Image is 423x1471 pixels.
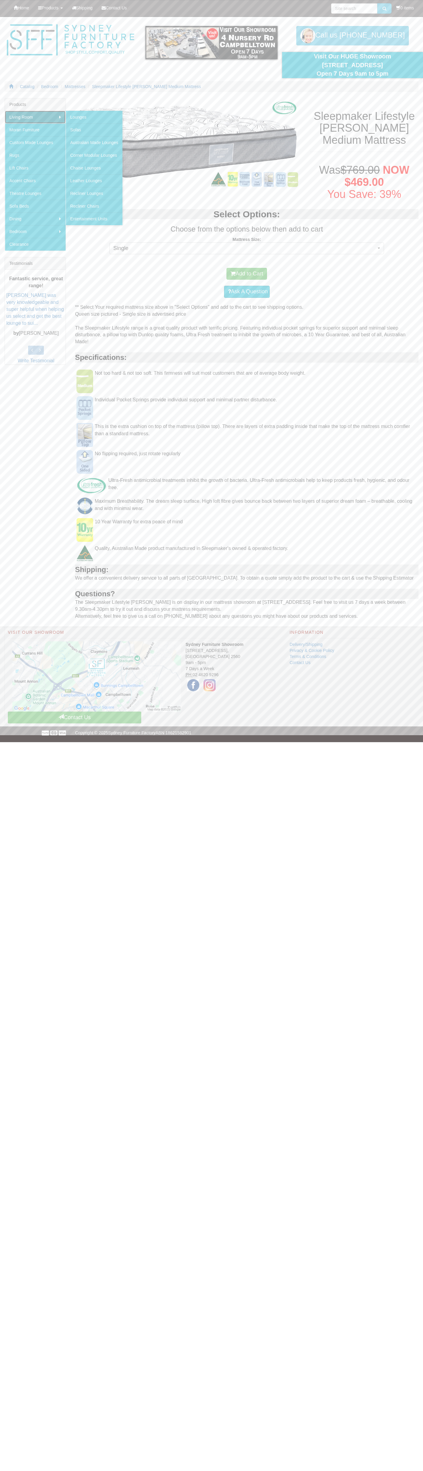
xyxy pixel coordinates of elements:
[310,164,418,200] h1: Was
[5,257,66,270] div: Testimonials
[5,123,66,136] a: Moran Furniture
[233,237,261,242] strong: Mattress Size:
[66,200,122,212] a: Recliner Chairs
[327,188,401,200] font: You Save: 39%
[13,330,19,335] b: by
[76,423,93,447] img: Pillow Top
[75,225,418,233] h3: Choose from the options below then add to cart
[76,518,93,542] img: 10 Year Warranty
[34,0,67,15] a: Products
[18,358,54,363] a: Write Testimonial
[186,678,201,693] img: Facebook
[113,245,376,252] span: Single
[76,477,107,495] img: Ultra Fresh
[76,396,93,420] img: Pocket Springs
[6,330,66,337] p: [PERSON_NAME]
[75,589,418,599] div: Questions?
[76,450,93,474] img: One Sided
[5,23,136,57] img: Sydney Furniture Factory
[5,187,66,200] a: Theatre Lounges
[106,5,127,10] span: Contact Us
[226,268,267,280] button: Add to Cart
[76,545,93,561] img: Australian Made
[5,136,66,149] a: Custom Made Lounges
[76,370,93,393] img: Medium Firmness
[75,370,418,383] div: Not too hard & not too soft. This firmness will suit most customers that are of average body weight.
[75,564,418,575] div: Shipping:
[65,84,85,89] a: Mattresses
[290,642,323,647] a: Delivery/Shipping
[66,111,122,123] a: Lounges
[5,149,66,162] a: Rugs
[41,84,58,89] a: Bedroom
[66,123,122,136] a: Sofas
[5,238,66,251] a: Clearance
[331,3,377,14] input: Site search
[310,110,418,146] h1: Sleepmaker Lifestyle [PERSON_NAME] Medium Mattress
[75,518,418,531] div: 10 Year Warranty for extra peace of mind
[5,162,66,174] a: Lift Chairs
[109,242,384,255] button: Single
[75,396,418,410] div: Individual Pocket Springs provide individual support and minimal partner disturbance.
[66,136,122,149] a: Australian Made Lounges
[8,712,141,723] a: Contact Us
[75,545,418,558] div: Quality, Australian Made product manufactured in Sleepmaker's owned & operated factory.
[75,450,418,463] div: No flipping required, just rotate regularly
[5,98,66,111] div: Products
[8,630,275,638] h2: Visit Our Showroom
[75,423,418,443] div: This is the extra cushion on top of the mattress (pillow top). There are layers of extra padding ...
[5,111,66,123] a: Living Room
[75,498,418,518] div: Maximum Breathability. The dream sleep surface. High loft fibre gives bounce back between two lay...
[213,209,280,219] b: Select Options:
[75,352,418,363] div: Specifications:
[5,212,66,225] a: Dining
[66,162,122,174] a: Chaise Lounges
[66,149,122,162] a: Corner Modular Lounges
[202,678,217,693] img: Instagram
[76,5,93,10] span: Shipping
[290,648,334,653] a: Privacy & Cookie Policy
[145,26,277,59] img: showroom.gif
[6,293,64,325] a: [PERSON_NAME] was very knowledgeable and super helpful when helping us select and get the best lo...
[287,52,418,78] div: Visit Our HUGE Showroom [STREET_ADDRESS] Open 7 Days 9am to 5pm
[66,187,122,200] a: Recliner Lounges
[5,174,66,187] a: Accent Chairs
[66,212,122,225] a: Entertainment Units
[186,672,193,677] abbr: Phone
[224,286,270,298] a: Ask A Question
[92,84,201,89] a: Sleepmaker Lifestyle [PERSON_NAME] Medium Mattress
[9,0,34,15] a: Home
[9,276,63,288] b: Fantastic service, great range!
[340,164,380,176] del: $769.00
[290,660,311,665] a: Contact Us
[290,630,380,638] h2: Information
[20,84,34,89] a: Catalog
[18,5,29,10] span: Home
[5,225,66,238] a: Bedroom
[396,5,414,11] li: 0 items
[75,477,418,497] div: Ultra-Fresh antimicrobial treatments inhibit the growth of bacteria. Ultra-Fresh antimicrobials h...
[290,654,326,659] a: Terms & Conditions
[66,174,122,187] a: Leather Lounges
[76,498,93,514] img: Climatix Quilt
[5,200,66,212] a: Sofa Beds
[67,0,97,15] a: Shipping
[97,0,131,15] a: Contact Us
[42,5,58,10] span: Products
[186,642,243,647] strong: Sydney Furniture Showroom
[75,726,348,739] p: Copyright © 2025 ABN 18621582901
[12,641,181,712] img: Click to activate map
[345,164,409,188] span: NOW $469.00
[75,304,418,627] div: ** Select Your required mattress size above in "Select Options" and add to the cart to see shippi...
[108,730,155,735] a: Sydney Furniture Factory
